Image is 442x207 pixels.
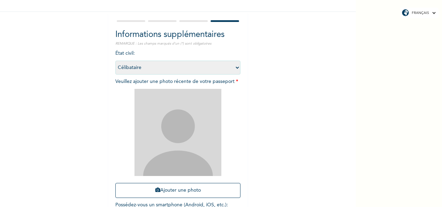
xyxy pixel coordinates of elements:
p: REMARQUE : Les champs marqués d'un (*) sont obligatoires [115,41,240,46]
h2: Informations supplémentaires [115,29,240,41]
img: Crop [134,89,221,176]
button: Ajouter une photo [115,183,240,198]
span: État civil : [115,51,240,70]
span: Veuillez ajouter une photo récente de votre passeport [115,79,240,201]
